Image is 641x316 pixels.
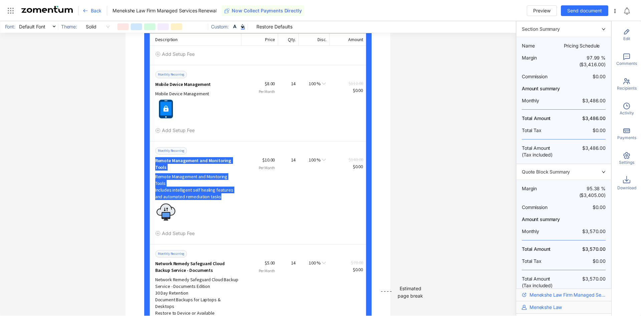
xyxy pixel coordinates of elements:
[614,48,639,71] div: Comments
[349,156,363,163] span: $140.00
[522,73,564,80] span: Commission
[331,163,363,170] div: $0.00
[522,85,606,92] span: Amount summary
[400,285,421,292] div: Estimated
[567,7,602,14] span: Send document
[564,55,606,68] span: 97.99 % ($3,416.00)
[522,169,570,175] span: Quote Block Summary
[522,276,564,282] span: Total Amount
[614,123,639,145] div: Payments
[155,250,187,257] span: Monthly Recurring
[623,36,630,42] span: Edit
[522,42,564,49] span: Name
[157,100,175,118] img: thumbnail
[527,5,557,16] button: Preview
[317,36,327,42] span: Disc.
[619,160,634,166] span: Settings
[614,98,639,120] div: Activity
[209,23,230,30] span: Custom:
[155,49,195,60] button: Add Setup Fee
[617,135,636,141] span: Payments
[522,282,564,289] span: (Tax included)
[300,80,321,87] div: 100 %
[623,3,636,18] div: Notifications
[331,87,363,94] div: $0.00
[561,5,608,16] button: Send document
[564,73,606,80] span: $0.00
[256,23,292,30] span: Restore Defaults
[262,156,275,164] div: $10.00
[155,71,187,78] span: Monthly Recurring
[564,246,606,252] span: $3,570.00
[21,6,73,13] img: Zomentum Logo
[522,216,606,223] span: Amount summary
[522,145,564,151] span: Total Amount
[614,73,639,95] div: Recipients
[602,27,606,31] span: right
[522,204,564,211] span: Commission
[516,21,611,37] div: rightSection Summary
[533,7,551,14] span: Preview
[564,258,606,265] span: $0.00
[222,5,304,16] button: Now Collect Payments Directly
[279,259,296,267] div: 14
[620,110,634,116] span: Activity
[522,115,564,122] span: Total Amount
[564,115,606,122] span: $3,486.00
[232,7,301,14] span: Now Collect Payments Directly
[349,80,363,86] span: $112.00
[351,259,363,266] span: $70.00
[279,80,296,87] div: 14
[564,276,606,289] span: $3,570.00
[162,127,195,134] span: Add Setup Fee
[564,185,606,199] span: 95.38 % ($3,405.00)
[300,156,321,164] div: 100 %
[564,127,606,134] span: $0.00
[564,42,606,49] span: Pricing Schedule
[250,21,298,32] button: Restore Defaults
[522,26,560,32] span: Section Summary
[516,164,611,180] div: rightQuote Block Summary
[522,127,564,134] span: Total Tax
[564,97,606,104] span: $3,486.00
[155,228,195,239] button: Add Setup Fee
[522,258,564,265] span: Total Tax
[162,230,195,237] span: Add Setup Fee
[529,292,606,298] span: Menekshe Law Firm Managed Services Renewal
[614,147,639,170] div: Settings
[617,185,636,191] span: Download
[522,55,564,68] span: Margin
[155,81,211,88] span: Mobile Device Management
[288,36,296,42] span: Qty.
[155,157,239,171] span: Remote Management and Monitoring Tools
[3,23,17,30] span: Font:
[264,259,275,267] div: $5.00
[564,145,606,158] span: $3,486.00
[157,203,175,221] img: thumbnail
[348,36,363,42] span: Amount
[331,266,363,273] div: $0.00
[564,204,606,211] span: $0.00
[264,80,275,87] div: $8.00
[91,7,101,14] span: Back
[300,259,321,267] div: 100 %
[522,246,564,252] span: Total Amount
[162,50,195,58] span: Add Setup Fee
[616,61,637,67] span: Comments
[242,268,275,274] span: Per Month
[155,125,195,136] button: Add Setup Fee
[150,33,241,45] div: Description
[242,89,275,95] span: Per Month
[279,156,296,164] div: 14
[564,228,606,235] span: $3,570.00
[614,172,639,194] div: Download
[85,22,110,32] span: Solid
[522,228,564,235] span: Monthly
[522,97,564,104] span: Monthly
[155,90,239,97] div: Mobile Device Management
[155,147,187,154] span: Monthly Recurring
[59,23,79,30] span: Theme:
[155,173,239,200] div: Remote Management and Monitoring Tools Includes intelligent self healing features and automated r...
[614,24,639,46] div: Edit
[617,85,637,91] span: Recipients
